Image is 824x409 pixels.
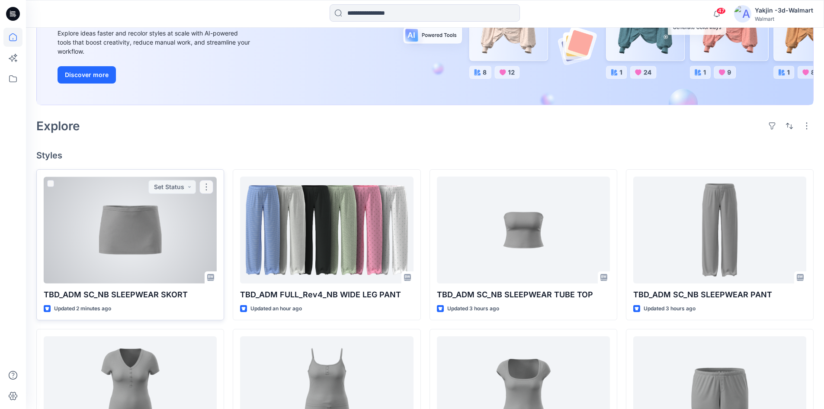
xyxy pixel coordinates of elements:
div: Explore ideas faster and recolor styles at scale with AI-powered tools that boost creativity, red... [58,29,252,56]
a: Discover more [58,66,252,84]
a: TBD_ADM SC_NB SLEEPWEAR SKORT [44,177,217,283]
p: TBD_ADM SC_NB SLEEPWEAR PANT [633,289,806,301]
h2: Explore [36,119,80,133]
a: TBD_ADM FULL_Rev4_NB WIDE LEG PANT [240,177,413,283]
p: Updated 2 minutes ago [54,304,111,313]
a: TBD_ADM SC_NB SLEEPWEAR PANT [633,177,806,283]
span: 47 [716,7,726,14]
p: Updated an hour ago [250,304,302,313]
p: Updated 3 hours ago [447,304,499,313]
p: TBD_ADM SC_NB SLEEPWEAR SKORT [44,289,217,301]
div: Walmart [755,16,813,22]
div: Yakjin -3d-Walmart [755,5,813,16]
a: TBD_ADM SC_NB SLEEPWEAR TUBE TOP [437,177,610,283]
h4: Styles [36,150,814,161]
img: avatar [734,5,751,23]
p: Updated 3 hours ago [644,304,696,313]
p: TBD_ADM SC_NB SLEEPWEAR TUBE TOP [437,289,610,301]
button: Discover more [58,66,116,84]
p: TBD_ADM FULL_Rev4_NB WIDE LEG PANT [240,289,413,301]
